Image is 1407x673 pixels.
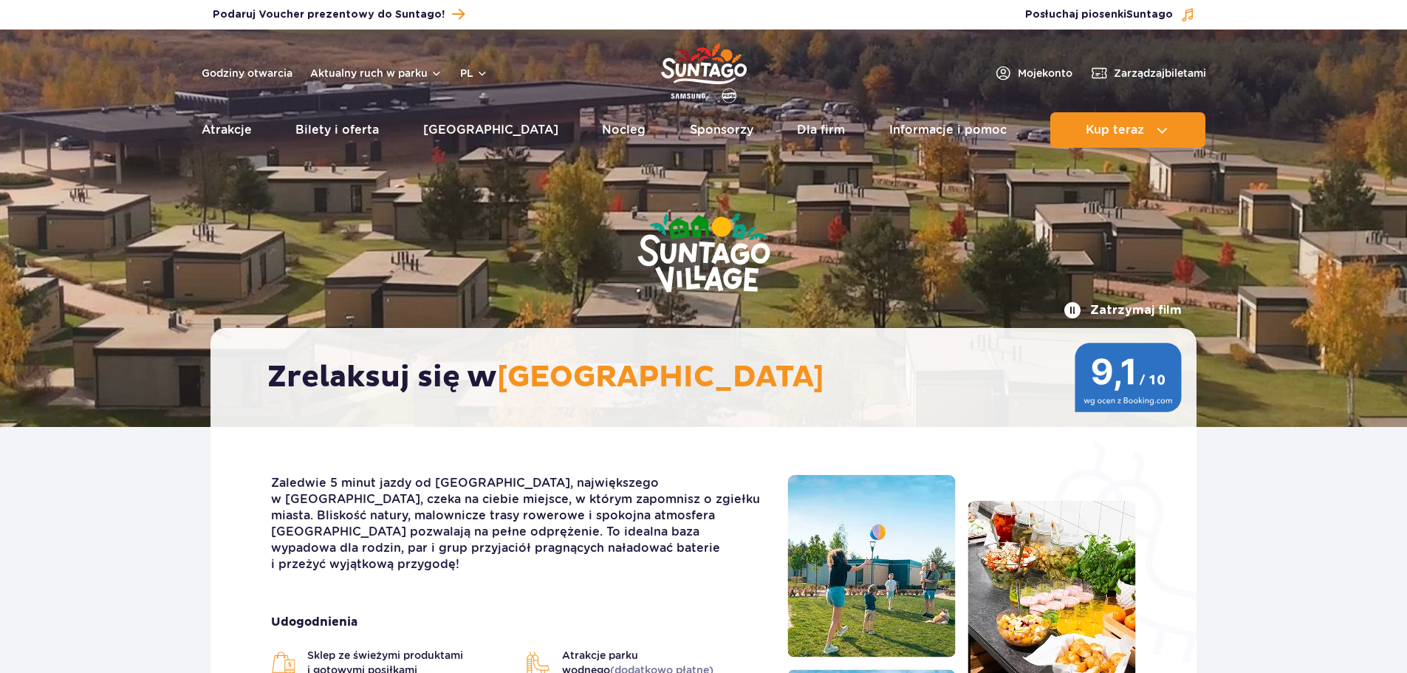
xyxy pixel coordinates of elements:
strong: Udogodnienia [271,614,765,630]
a: Mojekonto [994,64,1072,82]
a: [GEOGRAPHIC_DATA] [423,112,558,148]
h2: Zrelaksuj się w [267,359,1154,396]
button: Aktualny ruch w parku [310,67,442,79]
img: Suntago Village [578,155,829,353]
span: [GEOGRAPHIC_DATA] [497,359,824,396]
a: Bilety i oferta [295,112,379,148]
span: Moje konto [1018,66,1072,81]
button: Posłuchaj piosenkiSuntago [1025,7,1195,22]
a: Sponsorzy [690,112,753,148]
span: Kup teraz [1086,123,1144,137]
a: Podaruj Voucher prezentowy do Suntago! [213,4,465,24]
a: Godziny otwarcia [202,66,292,81]
a: Zarządzajbiletami [1090,64,1206,82]
span: Podaruj Voucher prezentowy do Suntago! [213,7,445,22]
span: Posłuchaj piosenki [1025,7,1173,22]
button: pl [460,66,488,81]
button: Kup teraz [1050,112,1205,148]
span: Zarządzaj biletami [1114,66,1206,81]
a: Atrakcje [202,112,252,148]
a: Dla firm [797,112,845,148]
span: Suntago [1126,10,1173,20]
img: 9,1/10 wg ocen z Booking.com [1075,343,1182,412]
button: Zatrzymaj film [1064,301,1182,319]
a: Informacje i pomoc [889,112,1007,148]
p: Zaledwie 5 minut jazdy od [GEOGRAPHIC_DATA], największego w [GEOGRAPHIC_DATA], czeka na ciebie mi... [271,475,765,573]
a: Park of Poland [661,37,747,105]
a: Nocleg [602,112,646,148]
